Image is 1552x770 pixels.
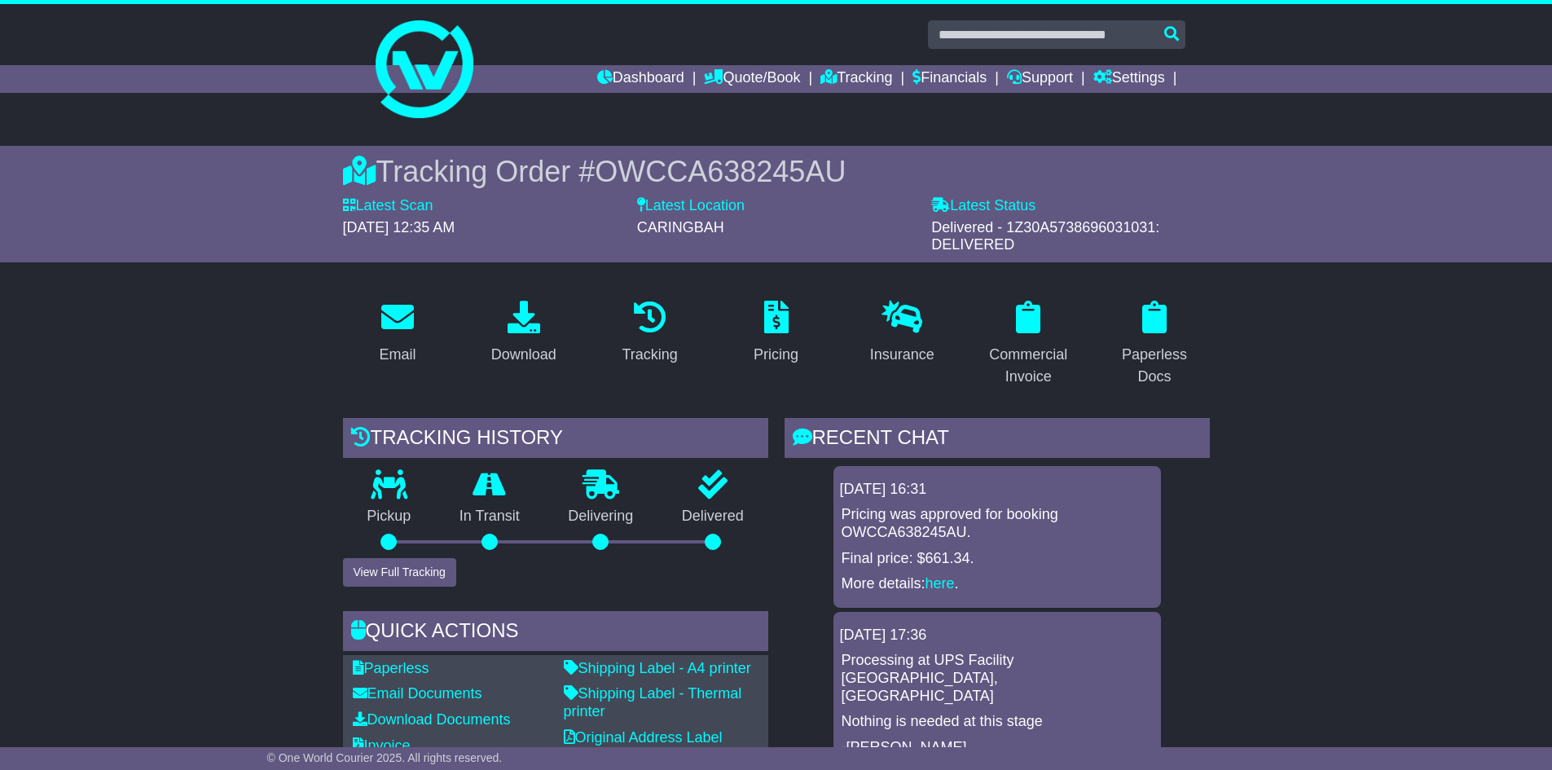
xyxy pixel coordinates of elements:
a: Financials [912,65,987,93]
span: OWCCA638245AU [595,155,846,188]
div: Email [379,344,415,366]
div: Commercial Invoice [984,344,1073,388]
a: Shipping Label - A4 printer [564,660,751,676]
a: Tracking [820,65,892,93]
p: Delivered [657,508,768,526]
span: Delivered - 1Z30A5738696031031: DELIVERED [931,219,1159,253]
span: CARINGBAH [637,219,724,235]
p: Pricing was approved for booking OWCCA638245AU. [842,506,1153,541]
label: Latest Location [637,197,745,215]
p: -[PERSON_NAME] [842,739,1153,757]
div: Tracking [622,344,677,366]
div: Insurance [870,344,934,366]
a: Invoice [353,737,411,754]
p: Pickup [343,508,436,526]
div: Quick Actions [343,611,768,655]
div: [DATE] 17:36 [840,627,1154,645]
a: Email [368,295,426,372]
a: Paperless [353,660,429,676]
label: Latest Status [931,197,1035,215]
button: View Full Tracking [343,558,456,587]
div: RECENT CHAT [785,418,1210,462]
div: Tracking Order # [343,154,1210,189]
p: Final price: $661.34. [842,550,1153,568]
div: [DATE] 16:31 [840,481,1154,499]
div: Pricing [754,344,798,366]
a: Dashboard [597,65,684,93]
p: More details: . [842,575,1153,593]
a: Quote/Book [704,65,800,93]
a: here [925,575,955,592]
div: Download [491,344,556,366]
a: Shipping Label - Thermal printer [564,685,742,719]
a: Download [481,295,567,372]
a: Insurance [860,295,945,372]
div: Tracking history [343,418,768,462]
a: Settings [1093,65,1165,93]
a: Download Documents [353,711,511,728]
span: [DATE] 12:35 AM [343,219,455,235]
label: Latest Scan [343,197,433,215]
a: Support [1007,65,1073,93]
a: Original Address Label [564,729,723,746]
a: Pricing [743,295,809,372]
p: Nothing is needed at this stage [842,713,1153,731]
p: Delivering [544,508,658,526]
span: © One World Courier 2025. All rights reserved. [267,751,503,764]
p: In Transit [435,508,544,526]
a: Tracking [611,295,688,372]
div: Paperless Docs [1110,344,1199,388]
p: Processing at UPS Facility [GEOGRAPHIC_DATA], [GEOGRAPHIC_DATA] [842,652,1153,705]
a: Paperless Docs [1100,295,1210,394]
a: Commercial Invoice [974,295,1084,394]
a: Email Documents [353,685,482,702]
